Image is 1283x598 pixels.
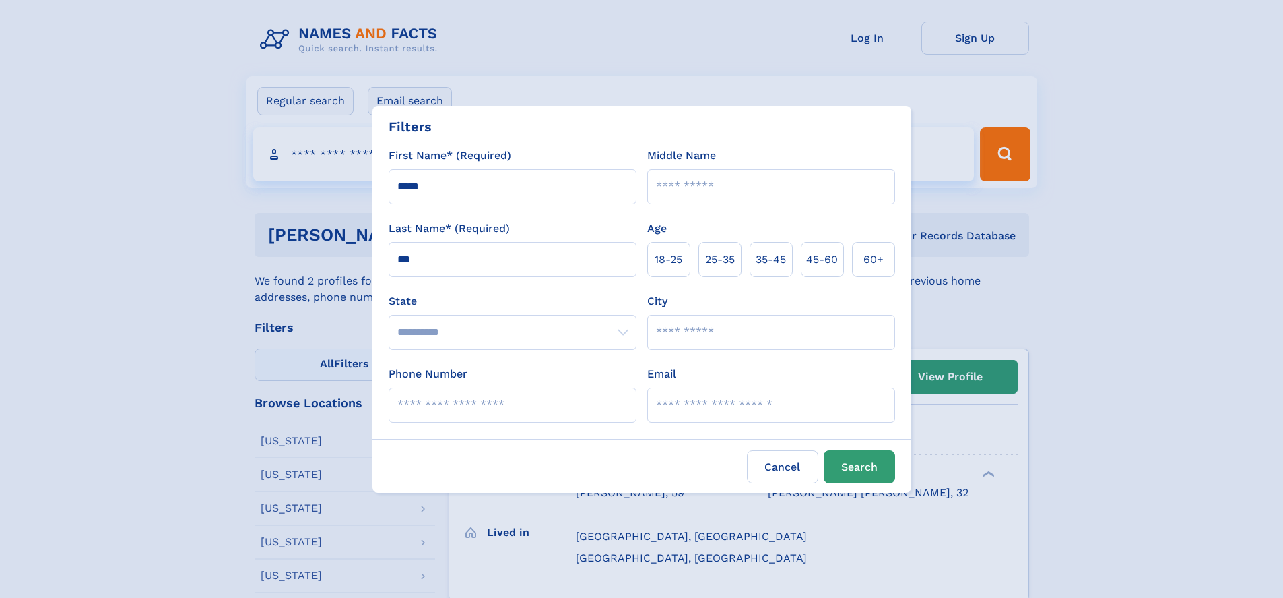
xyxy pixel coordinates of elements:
label: City [647,293,667,309]
span: 18‑25 [655,251,682,268]
label: Email [647,366,676,382]
button: Search [824,450,895,483]
span: 45‑60 [806,251,838,268]
span: 60+ [863,251,884,268]
label: Age [647,220,667,237]
label: First Name* (Required) [389,148,511,164]
label: Last Name* (Required) [389,220,510,237]
label: Middle Name [647,148,716,164]
span: 35‑45 [756,251,786,268]
div: Filters [389,117,432,137]
label: State [389,293,636,309]
label: Phone Number [389,366,467,382]
span: 25‑35 [705,251,735,268]
label: Cancel [747,450,818,483]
